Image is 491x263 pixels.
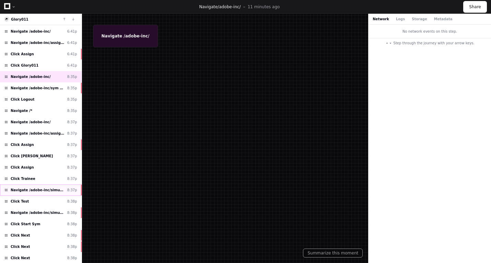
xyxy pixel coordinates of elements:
a: Glory011 [11,18,28,21]
span: Navigate /adobe-inc/assignments (Assignment) [11,40,65,45]
button: Network [373,16,389,22]
div: 8:35p [67,108,77,113]
button: Share [463,1,487,13]
div: 8:37p [67,119,77,125]
span: Click Glory011 [11,63,38,68]
span: Click [PERSON_NAME] [11,153,53,159]
span: Click Next [11,233,30,238]
span: Navigate /adobe-inc/ [11,74,51,79]
div: 8:38p [67,233,77,238]
div: 6:41p [67,63,77,68]
div: 6:41p [67,29,77,34]
div: 8:37p [67,142,77,147]
span: Navigate /* [11,108,32,113]
div: 8:38p [67,210,77,215]
span: Navigate /adobe-inc/ [11,29,51,34]
span: Navigate /adobe-inc/sym (Syms) [11,85,65,91]
button: Storage [412,16,427,22]
img: 14.svg [5,17,9,22]
div: 6:41p [67,40,77,45]
div: 8:35p [67,74,77,79]
div: 8:37p [67,153,77,159]
div: 8:37p [67,176,77,181]
span: Navigate [199,4,218,9]
div: 8:38p [67,199,77,204]
div: 8:38p [67,221,77,227]
div: No network events on this step. [369,25,491,38]
button: Logs [396,16,405,22]
span: Navigate /adobe-inc/assignments (Assignment) [11,131,65,136]
span: Click Next [11,255,30,261]
span: Click Assign [11,142,34,147]
span: /adobe-inc/ [218,4,241,9]
span: Click Start Sym [11,221,40,227]
div: 8:38p [67,244,77,249]
span: Navigate /adobe-inc/simulation/*/test [11,210,65,215]
span: Click Next [11,244,30,249]
div: 8:35p [67,97,77,102]
button: Summarize this moment [303,249,363,258]
span: Navigate /adobe-inc/simulation/* [11,187,65,193]
button: Metadata [434,16,453,22]
div: 8:35p [67,85,77,91]
div: 6:41p [67,52,77,57]
p: 11 minutes ago [248,4,280,10]
div: 8:37p [67,187,77,193]
span: Click Assign [11,165,34,170]
div: 8:37p [67,131,77,136]
span: Navigate /adobe-inc/ [11,119,51,125]
div: 8:38p [67,255,77,261]
div: 8:37p [67,165,77,170]
span: Step through the journey with your arrow keys. [394,41,475,46]
span: Click Logout [11,97,34,102]
span: Click Trainee [11,176,35,181]
span: Click Assign [11,52,34,57]
span: Click Test [11,199,29,204]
